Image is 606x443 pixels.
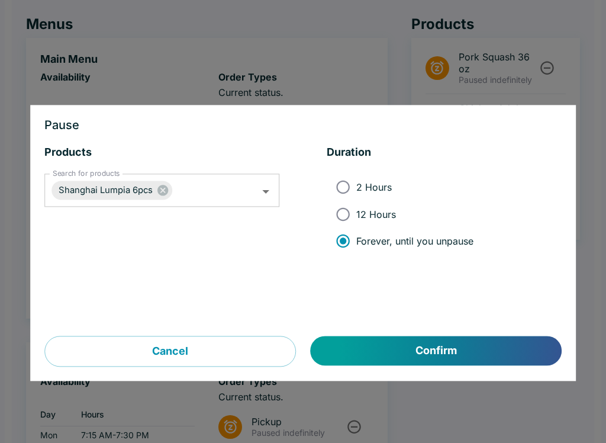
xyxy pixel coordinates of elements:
span: Forever, until you unpause [356,235,473,247]
button: Open [257,182,275,201]
button: Confirm [311,336,562,366]
h3: Pause [44,120,562,131]
span: Shanghai Lumpia 6pcs [51,184,160,197]
h5: Duration [327,146,562,160]
button: Cancel [44,336,296,367]
span: 2 Hours [356,181,392,193]
span: 12 Hours [356,208,396,220]
div: Shanghai Lumpia 6pcs [51,181,172,200]
label: Search for products [53,169,120,179]
h5: Products [44,146,279,160]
